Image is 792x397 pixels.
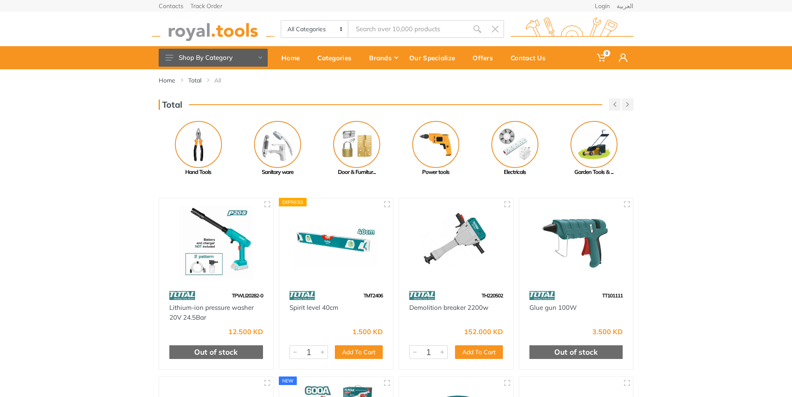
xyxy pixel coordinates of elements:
div: Home [275,49,311,67]
a: Hand Tools [159,121,238,176]
div: 152.000 KD [464,328,503,335]
a: Total [188,76,201,85]
div: Out of stock [169,345,263,359]
input: Site search [349,20,468,38]
img: Royal Tools - Glue gun 100W [527,206,626,280]
a: Power tools [396,121,475,176]
img: Royal - Door & Furniture Hardware [333,121,380,168]
img: Royal - Electricals [491,121,538,168]
div: Brands [363,49,403,67]
li: All [214,76,234,85]
div: Hand Tools [159,168,238,176]
img: 86.webp [409,288,435,303]
a: 0 [591,46,613,69]
div: 3.500 KD [592,328,623,335]
a: Track Order [190,3,222,9]
a: Our Specialize [403,46,467,69]
a: Sanitary ware [238,121,317,176]
div: Door & Furnitur... [317,168,396,176]
nav: breadcrumb [159,76,633,85]
div: Categories [311,49,363,67]
img: 86.webp [169,288,195,303]
img: 86.webp [290,288,315,303]
img: 86.webp [529,288,555,303]
a: Home [275,46,311,69]
img: royal.tools Logo [511,18,633,41]
img: Royal - Power tools [412,121,459,168]
div: 1.500 KD [352,328,383,335]
div: new [279,376,297,385]
span: TH220502 [482,292,503,299]
a: Offers [467,46,505,69]
div: Electricals [475,168,554,176]
div: Offers [467,49,505,67]
img: royal.tools Logo [152,18,275,41]
button: Add To Cart [455,345,503,359]
img: Royal - Garden Tools & Accessories [570,121,618,168]
div: Our Specialize [403,49,467,67]
span: TT101111 [602,292,623,299]
img: Royal Tools - Lithium-ion pressure washer 20V 24.5Bar [167,206,266,280]
a: Electricals [475,121,554,176]
a: Spirit level 40cm [290,303,338,312]
a: Lithium-ion pressure washer 20V 24.5Bar [169,303,254,321]
img: Royal Tools - Spirit level 40cm [287,206,386,280]
a: Home [159,76,175,85]
button: Shop By Category [159,49,268,67]
a: العربية [617,3,633,9]
a: Demolition breaker 2200w [409,303,488,312]
div: Express [279,198,307,206]
a: Categories [311,46,363,69]
select: Category [281,21,349,37]
span: 0 [603,50,610,56]
img: Royal Tools - Demolition breaker 2200w [407,206,505,280]
img: Royal - Hand Tools [175,121,222,168]
a: Login [595,3,610,9]
a: Door & Furnitur... [317,121,396,176]
button: Add To Cart [335,345,383,359]
div: Contact Us [505,49,557,67]
a: Contact Us [505,46,557,69]
span: TPWLI20282-0 [232,292,263,299]
span: TMT2406 [363,292,383,299]
a: Contacts [159,3,183,9]
div: 12.500 KD [228,328,263,335]
div: Power tools [396,168,475,176]
div: Out of stock [529,345,623,359]
a: Garden Tools & ... [554,121,633,176]
a: Glue gun 100W [529,303,577,312]
div: Sanitary ware [238,168,317,176]
div: Garden Tools & ... [554,168,633,176]
h3: Total [159,100,182,110]
img: Royal - Sanitary ware [254,121,301,168]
